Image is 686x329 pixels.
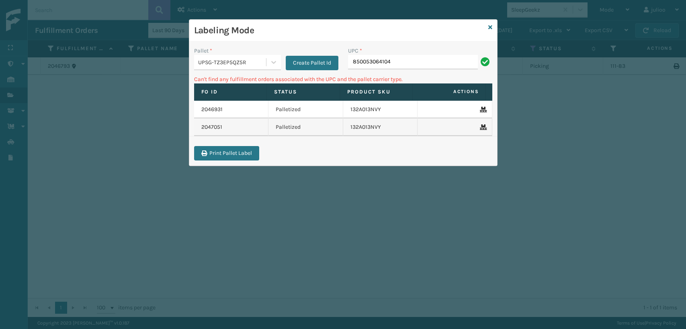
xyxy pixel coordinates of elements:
td: 132A013NVY [343,101,418,118]
td: Palletized [268,118,343,136]
a: 2047051 [201,123,222,131]
a: 2046931 [201,106,223,114]
label: Product SKU [347,88,405,95]
td: Palletized [268,101,343,118]
span: Actions [415,85,484,98]
td: 132A013NVY [343,118,418,136]
label: Pallet [194,47,212,55]
h3: Labeling Mode [194,24,485,37]
div: UPSG-TZ3EP5QZ5R [198,58,267,67]
label: UPC [348,47,362,55]
button: Print Pallet Label [194,146,259,160]
button: Create Pallet Id [286,56,338,70]
label: Fo Id [201,88,260,95]
p: Can't find any fulfillment orders associated with the UPC and the pallet carrier type. [194,75,492,83]
i: Remove From Pallet [480,124,485,130]
i: Remove From Pallet [480,107,485,112]
label: Status [274,88,332,95]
